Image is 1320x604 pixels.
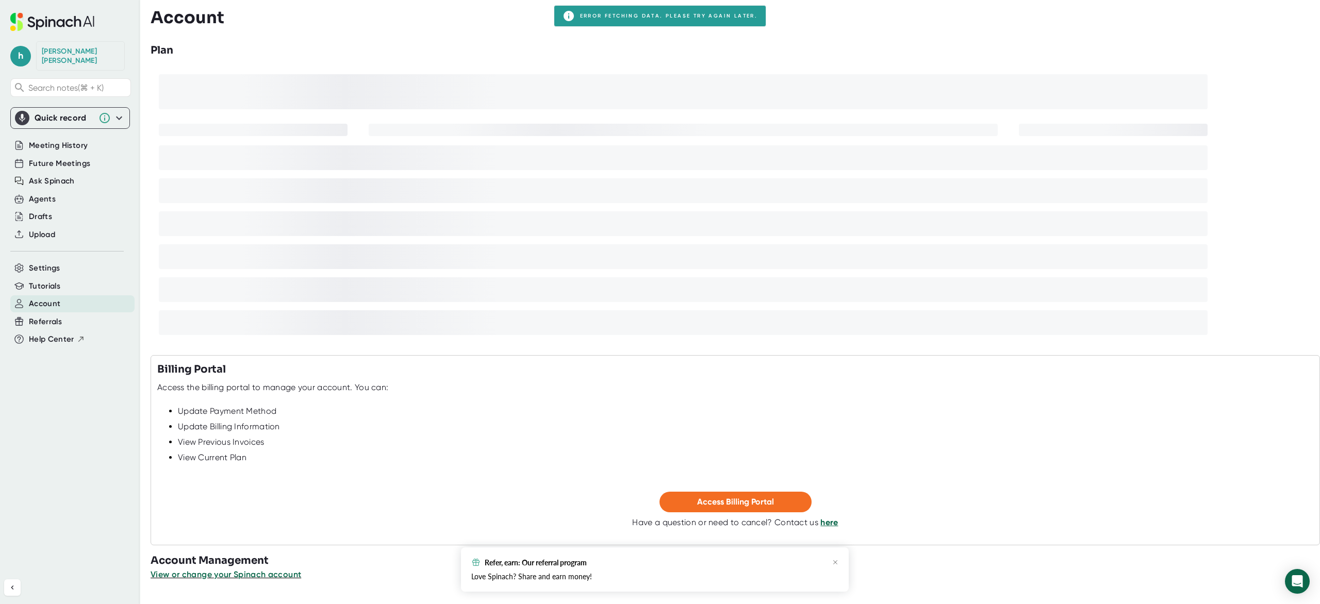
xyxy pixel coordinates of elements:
[632,517,838,528] div: Have a question or need to cancel? Contact us
[29,229,55,241] button: Upload
[697,497,774,507] span: Access Billing Portal
[29,316,62,328] button: Referrals
[29,140,88,152] button: Meeting History
[151,43,173,58] h3: Plan
[28,83,128,93] span: Search notes (⌘ + K)
[10,46,31,66] span: h
[35,113,93,123] div: Quick record
[42,47,119,65] div: Harvey Blanco
[29,298,60,310] button: Account
[29,211,52,223] button: Drafts
[178,406,1313,416] div: Update Payment Method
[178,437,1313,447] div: View Previous Invoices
[151,553,1320,568] h3: Account Management
[151,569,301,579] span: View or change your Spinach account
[29,158,90,170] button: Future Meetings
[157,382,388,393] div: Access the billing portal to manage your account. You can:
[659,492,812,512] button: Access Billing Portal
[15,108,125,128] div: Quick record
[178,422,1313,432] div: Update Billing Information
[29,333,85,345] button: Help Center
[29,175,75,187] button: Ask Spinach
[1285,569,1310,594] div: Open Intercom Messenger
[29,262,60,274] button: Settings
[151,568,301,581] button: View or change your Spinach account
[29,333,74,345] span: Help Center
[151,8,224,27] h3: Account
[178,452,1313,463] div: View Current Plan
[29,280,60,292] button: Tutorials
[29,193,56,205] button: Agents
[4,579,21,596] button: Collapse sidebar
[820,517,838,527] a: here
[157,362,226,377] h3: Billing Portal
